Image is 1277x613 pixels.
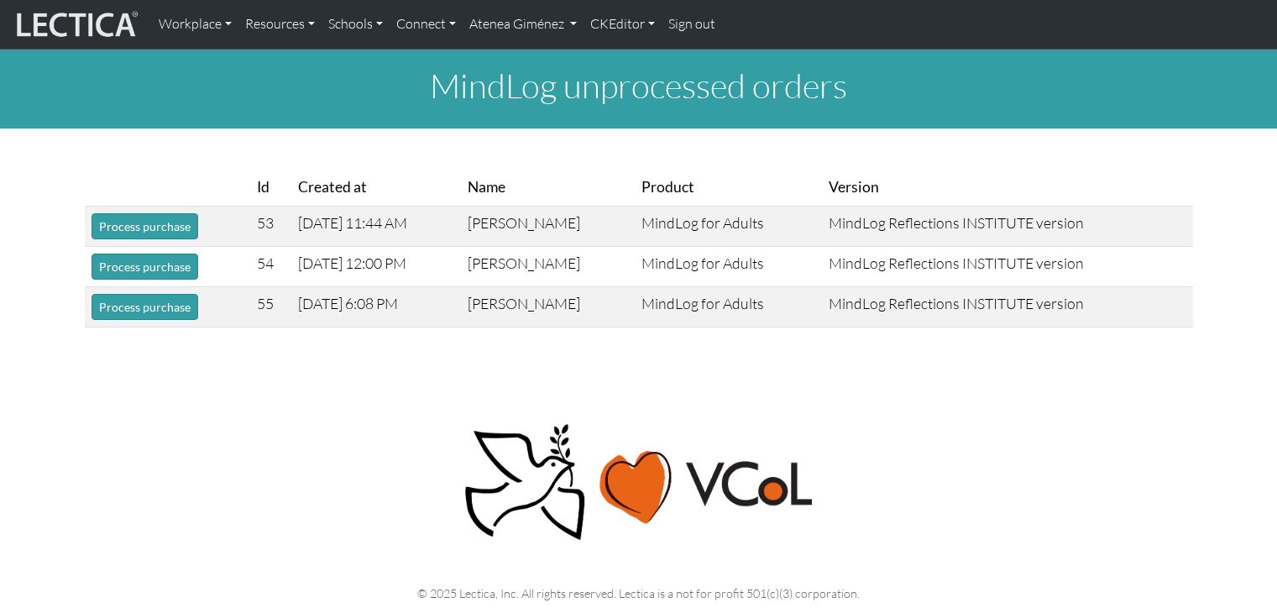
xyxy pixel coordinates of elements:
[635,247,822,287] td: MindLog for Adults
[250,247,292,287] td: 54
[250,207,292,247] td: 53
[662,7,722,42] a: Sign out
[92,294,198,320] button: Process purchase
[322,7,390,42] a: Schools
[250,169,292,207] th: Id
[291,169,460,207] th: Created at
[584,7,662,42] a: CKEditor
[635,207,822,247] td: MindLog for Adults
[822,287,1192,327] td: MindLog Reflections INSTITUTE version
[461,287,635,327] td: [PERSON_NAME]
[291,207,460,247] td: [DATE] 11:44 AM
[152,7,238,42] a: Workplace
[635,169,822,207] th: Product
[238,7,322,42] a: Resources
[13,8,139,40] img: lecticalive
[291,287,460,327] td: [DATE] 6:08 PM
[822,207,1192,247] td: MindLog Reflections INSTITUTE version
[822,247,1192,287] td: MindLog Reflections INSTITUTE version
[461,247,635,287] td: [PERSON_NAME]
[95,584,1183,603] p: © 2025 Lectica, Inc. All rights reserved. Lectica is a not for profit 501(c)(3) corporation.
[291,247,460,287] td: [DATE] 12:00 PM
[92,254,198,280] button: Process purchase
[635,287,822,327] td: MindLog for Adults
[461,207,635,247] td: [PERSON_NAME]
[390,7,463,42] a: Connect
[250,287,292,327] td: 55
[461,169,635,207] th: Name
[459,422,819,543] img: Peace, love, VCoL
[92,213,198,239] button: Process purchase
[822,169,1192,207] th: Version
[463,7,584,42] a: Atenea Giménez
